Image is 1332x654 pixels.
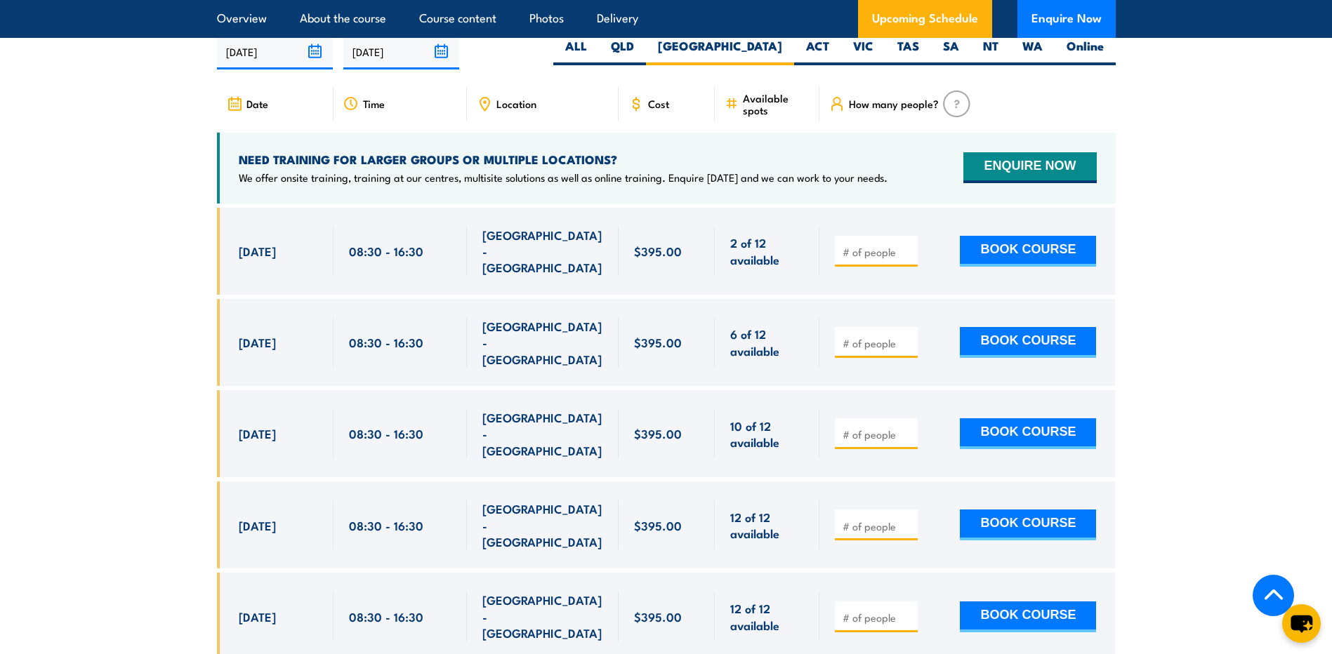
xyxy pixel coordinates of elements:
button: BOOK COURSE [960,236,1096,267]
span: 08:30 - 16:30 [349,334,423,350]
span: 6 of 12 available [730,326,804,359]
span: [GEOGRAPHIC_DATA] - [GEOGRAPHIC_DATA] [482,318,603,367]
input: # of people [843,336,913,350]
p: We offer onsite training, training at our centres, multisite solutions as well as online training... [239,171,888,185]
span: [GEOGRAPHIC_DATA] - [GEOGRAPHIC_DATA] [482,227,603,276]
label: [GEOGRAPHIC_DATA] [646,38,794,65]
span: 08:30 - 16:30 [349,243,423,259]
h4: NEED TRAINING FOR LARGER GROUPS OR MULTIPLE LOCATIONS? [239,152,888,167]
span: Location [496,98,536,109]
span: [GEOGRAPHIC_DATA] - [GEOGRAPHIC_DATA] [482,409,603,458]
span: $395.00 [634,243,682,259]
label: ALL [553,38,599,65]
span: [GEOGRAPHIC_DATA] - [GEOGRAPHIC_DATA] [482,592,603,641]
span: Date [246,98,268,109]
label: VIC [841,38,885,65]
label: SA [931,38,971,65]
button: chat-button [1282,604,1321,643]
input: To date [343,34,459,69]
button: BOOK COURSE [960,327,1096,358]
input: # of people [843,610,913,625]
span: 12 of 12 available [730,600,804,633]
span: 08:30 - 16:30 [349,608,423,625]
span: How many people? [849,98,939,109]
span: Time [363,98,385,109]
label: QLD [599,38,646,65]
input: # of people [843,427,913,441]
span: $395.00 [634,425,682,441]
span: $395.00 [634,334,682,350]
input: From date [217,34,333,69]
span: [GEOGRAPHIC_DATA] - [GEOGRAPHIC_DATA] [482,500,603,549]
button: BOOK COURSE [960,601,1096,632]
input: # of people [843,245,913,259]
span: [DATE] [239,608,276,625]
span: Cost [648,98,669,109]
span: $395.00 [634,517,682,533]
span: [DATE] [239,243,276,259]
span: 12 of 12 available [730,509,804,542]
span: Available spots [743,92,810,116]
label: ACT [794,38,841,65]
span: [DATE] [239,425,276,441]
span: 10 of 12 available [730,418,804,451]
label: NT [971,38,1010,65]
label: Online [1055,38,1116,65]
button: ENQUIRE NOW [963,152,1096,183]
label: TAS [885,38,931,65]
span: [DATE] [239,334,276,350]
span: [DATE] [239,517,276,533]
input: # of people [843,519,913,533]
span: 2 of 12 available [730,234,804,267]
span: $395.00 [634,608,682,625]
button: BOOK COURSE [960,418,1096,449]
label: WA [1010,38,1055,65]
span: 08:30 - 16:30 [349,517,423,533]
span: 08:30 - 16:30 [349,425,423,441]
button: BOOK COURSE [960,509,1096,540]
